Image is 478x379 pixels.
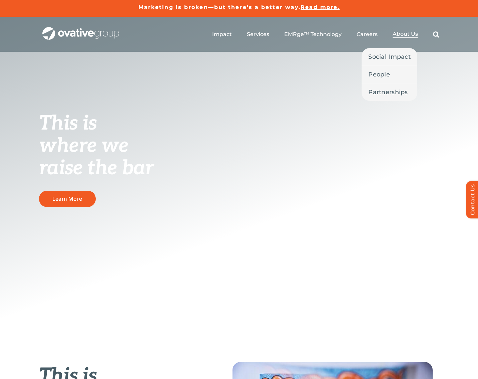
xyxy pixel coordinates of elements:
a: Services [247,31,269,38]
span: Partnerships [368,87,408,97]
a: OG_Full_horizontal_WHT [42,26,119,33]
a: Social Impact [362,48,417,65]
a: Search [433,31,439,38]
span: Learn More [52,196,82,202]
a: Partnerships [362,83,417,101]
span: This is [39,112,97,136]
a: Learn More [39,191,96,207]
a: Marketing is broken—but there's a better way. [138,4,301,10]
a: Impact [212,31,232,38]
a: About Us [393,31,418,38]
span: People [368,70,390,79]
a: People [362,66,417,83]
a: Read more. [301,4,340,10]
span: About Us [393,31,418,37]
a: Careers [357,31,378,38]
a: EMRge™ Technology [284,31,342,38]
nav: Menu [212,24,439,45]
span: where we raise the bar [39,134,153,180]
span: Social Impact [368,52,411,61]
